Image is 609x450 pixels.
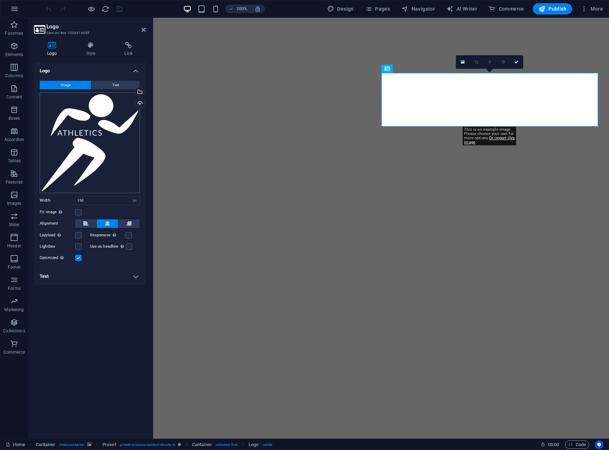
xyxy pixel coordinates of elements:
button: Design [324,3,357,15]
label: Fit image [40,208,75,216]
h4: Logo [34,62,146,75]
span: Design [327,5,354,12]
span: . main-container [58,440,84,449]
label: Use as headline [90,242,126,251]
button: Click here to leave preview mode and continue editing [87,5,95,13]
div: This is an example image. Please choose your own for more options. [463,127,516,145]
h4: Logo [34,42,73,57]
label: Alignment [40,219,75,228]
button: Commerce [486,3,527,15]
p: Forms [8,286,21,291]
button: AI Writer [443,3,480,15]
span: Text [112,81,119,89]
label: Optimized [40,254,75,262]
button: Navigator [398,3,438,15]
p: Footer [8,264,21,270]
h4: Text [34,268,146,285]
a: Confirm ( Ctrl ⏎ ) [510,55,523,69]
span: . center [261,440,273,449]
p: Slider [9,222,20,227]
div: Design (Ctrl+Alt+Y) [324,3,357,15]
button: reload [101,5,110,13]
p: Images [7,201,22,206]
a: Click to cancel selection. Double-click to open Pages [6,440,25,449]
span: Click to select. Double-click to edit [192,440,212,449]
p: Header [7,243,21,249]
p: Collections [3,328,25,334]
h3: Element #ed-1000416688 [46,30,132,36]
h6: 100% [236,5,247,13]
p: Marketing [4,307,24,313]
h6: Session time [541,440,559,449]
i: This element contains a background [87,443,91,446]
h4: Link [111,42,146,57]
span: More [581,5,603,12]
h4: Style [73,42,112,57]
span: 00 00 [548,440,559,449]
p: Content [6,94,22,100]
label: Lazyload [40,231,75,240]
span: AI Writer [446,5,477,12]
label: Responsive [90,231,125,240]
p: Features [6,179,23,185]
nav: breadcrumb [36,440,273,449]
button: Pages [362,3,393,15]
span: Click to select. Double-click to edit [36,440,56,449]
span: Publish [538,5,566,12]
label: Width [40,198,75,202]
span: Navigator [401,5,435,12]
p: Tables [8,158,21,164]
a: Select files from the file manager, stock photos, or upload file(s) [456,55,469,69]
button: 100% [225,5,251,13]
label: Lightbox [40,242,75,251]
p: Commerce [4,349,25,355]
span: Commerce [488,5,524,12]
span: : [553,442,554,447]
button: Text [91,81,140,89]
a: Or import this image [464,136,515,145]
p: Favorites [5,30,23,36]
a: Greyscale [496,55,510,69]
p: Elements [5,52,23,57]
span: Code [568,440,586,449]
p: Accordion [4,137,24,142]
button: More [578,3,606,15]
p: Columns [5,73,23,79]
span: . preset-columns-content-structure [119,440,175,449]
i: On resize automatically adjust zoom level to fit chosen device. [255,6,261,12]
p: Boxes [9,116,20,121]
span: . columns-box [215,440,238,449]
a: Blur [483,55,496,69]
a: Crop mode [469,55,483,69]
button: Usercentrics [595,440,603,449]
i: This element is a customizable preset [178,443,181,446]
button: Code [565,440,589,449]
h2: Logo [46,23,146,30]
div: logo_athletics_white.png [40,92,140,193]
span: Pages [365,5,390,12]
button: Image [40,81,91,89]
i: Reload page [101,5,110,13]
button: Publish [533,3,572,15]
span: Click to select. Double-click to edit [102,440,116,449]
span: Image [61,81,71,89]
span: Click to select. Double-click to edit [248,440,258,449]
